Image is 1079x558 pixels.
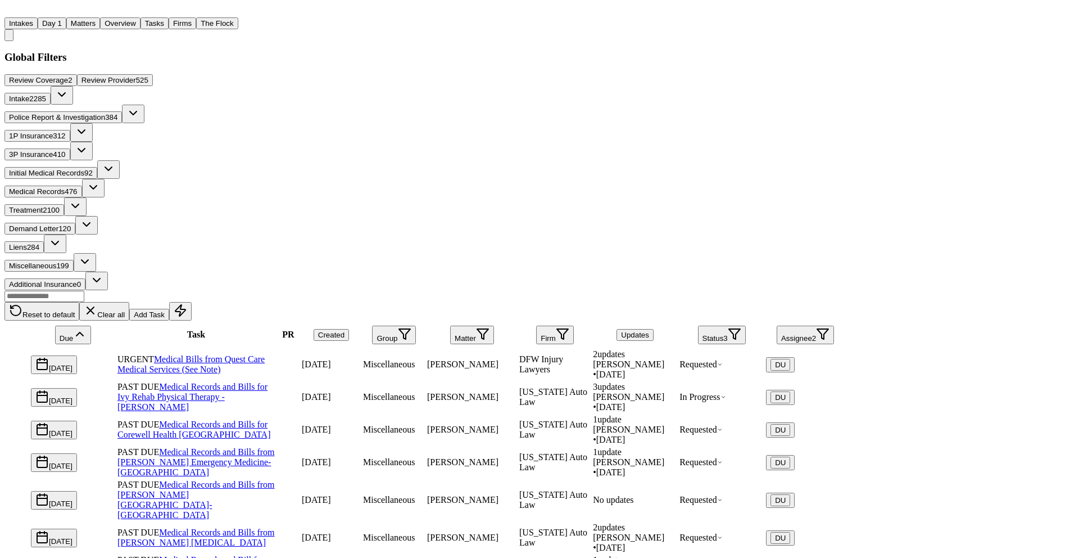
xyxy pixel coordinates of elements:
[31,388,77,407] button: [DATE]
[679,359,723,369] span: Requested
[593,457,677,478] div: Last updated by Daniela Uribe at 8/25/2025, 4:23:31 PM
[519,387,587,407] span: Michigan Auto Law
[775,458,786,467] span: DU
[679,533,723,542] span: Requested
[31,355,77,374] button: [DATE]
[105,113,117,121] span: 384
[770,391,790,403] button: DU
[9,94,29,103] span: Intake
[4,4,18,15] img: Finch Logo
[9,113,105,121] span: Police Report & Investigation
[38,18,66,28] a: Day 1
[117,480,275,520] a: Medical Records and Bills from [PERSON_NAME][GEOGRAPHIC_DATA]-[GEOGRAPHIC_DATA]
[766,357,795,372] button: DU
[4,278,85,290] button: Additional Insurance0
[593,523,677,533] div: 2 update s
[9,206,43,214] span: Treatment
[79,302,129,321] button: Clear all
[723,334,727,343] span: 3
[100,17,140,29] button: Overview
[679,457,723,467] span: Requested
[4,148,70,160] button: 3P Insurance410
[4,74,77,86] button: Review Coverage2
[66,18,100,28] a: Matters
[31,529,77,547] button: [DATE]
[593,447,677,457] div: 1 update
[58,224,71,233] span: 120
[43,206,60,214] span: 2100
[6,337,29,346] span: Select all
[169,17,196,29] button: Firms
[302,359,331,369] span: 8/25/2025, 4:10:18 PM
[775,361,786,369] span: DU
[196,17,238,29] button: The Flock
[117,330,275,340] div: Task
[55,326,91,344] button: Due
[68,76,72,84] span: 2
[519,452,587,472] span: Michigan Auto Law
[6,465,29,474] span: Select row
[766,493,795,508] button: DU
[679,392,726,402] span: In Progress
[698,326,746,344] button: Status3
[363,533,415,542] span: Miscellaneous
[38,17,66,29] button: Day 1
[519,490,587,510] span: Michigan Auto Law
[31,453,77,472] button: [DATE]
[117,420,159,429] span: PAST DUE
[117,354,265,374] a: Medical Bills from Quest Care Medical Services (See Note)
[4,7,18,17] a: Home
[65,187,77,196] span: 476
[9,224,58,233] span: Demand Letter
[53,132,65,140] span: 312
[9,187,65,196] span: Medical Records
[129,309,169,321] button: Add Task
[427,533,498,542] span: Raynard Alexander
[363,359,415,369] span: Miscellaneous
[277,330,300,340] div: PR
[6,502,29,512] span: Select row
[679,425,723,434] span: Requested
[302,425,331,434] span: 8/20/2025, 10:14:58 AM
[536,326,574,344] button: Firm
[770,359,790,371] button: DU
[593,495,677,505] div: No updates
[4,130,70,142] button: 1P Insurance312
[363,425,415,434] span: Miscellaneous
[4,167,97,179] button: Initial Medical Records92
[450,326,494,344] button: Matter
[9,76,68,84] span: Review Coverage
[77,280,81,289] span: 0
[427,425,498,434] span: Shamar Brown
[679,495,723,505] span: Requested
[117,528,159,537] span: PAST DUE
[117,480,159,489] span: PAST DUE
[593,382,677,392] div: 3 update s
[766,390,795,405] button: DU
[775,426,786,434] span: DU
[519,354,563,374] span: DFW Injury Lawyers
[29,94,46,103] span: 2285
[766,422,795,438] button: DU
[100,18,140,28] a: Overview
[4,241,44,253] button: Liens284
[770,494,790,506] button: DU
[27,243,39,251] span: 284
[56,262,69,270] span: 199
[9,262,56,270] span: Miscellaneous
[66,17,100,29] button: Matters
[770,424,790,436] button: DU
[117,420,270,439] a: Medical Records and Bills for Corewell Health [GEOGRAPHIC_DATA]
[53,150,65,159] span: 410
[775,496,786,505] span: DU
[302,495,331,505] span: 8/25/2025, 4:47:23 PM
[4,204,64,216] button: Treatment2100
[4,302,79,321] button: Reset to default
[302,392,331,402] span: 8/20/2025, 10:15:13 AM
[770,532,790,544] button: DU
[4,223,75,235] button: Demand Letter120
[4,18,38,28] a: Intakes
[363,392,415,402] span: Miscellaneous
[593,425,677,445] div: Last updated by Daniela Uribe at 8/21/2025, 3:56:00 PM
[169,302,192,321] button: Immediate Task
